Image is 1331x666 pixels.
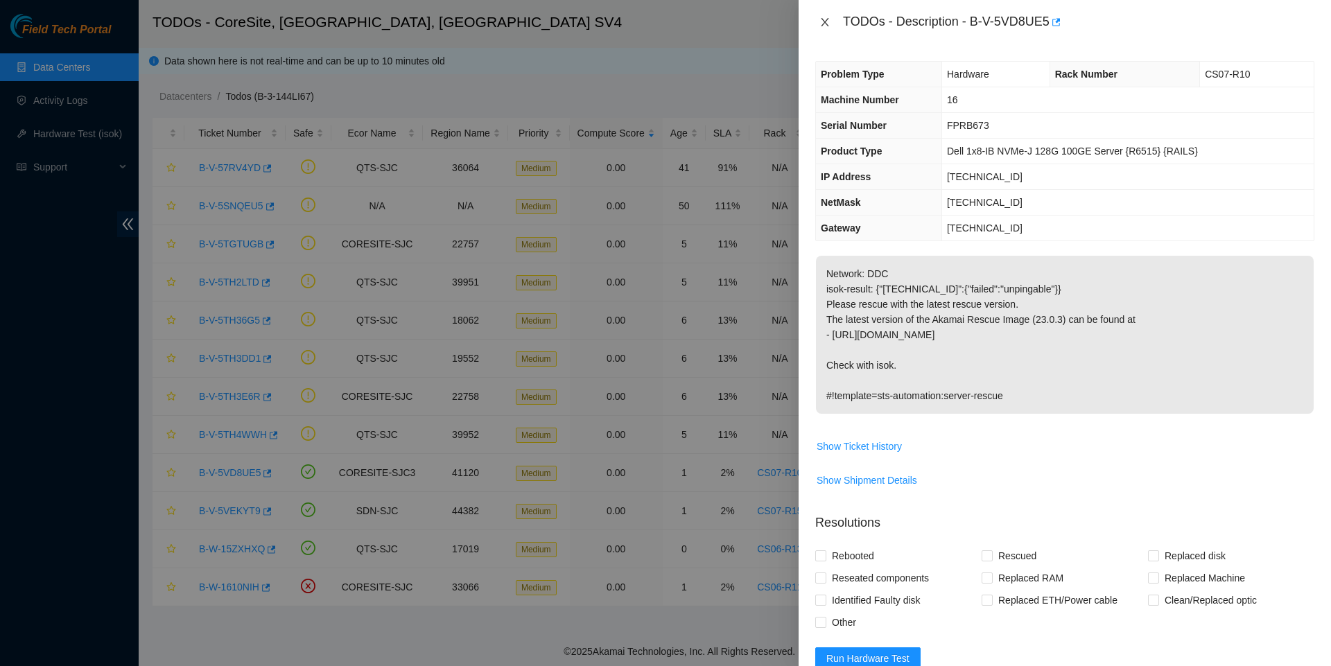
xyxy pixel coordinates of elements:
span: [TECHNICAL_ID] [947,222,1023,234]
span: [TECHNICAL_ID] [947,197,1023,208]
span: NetMask [821,197,861,208]
span: Replaced disk [1159,545,1231,567]
span: Show Ticket History [817,439,902,454]
span: [TECHNICAL_ID] [947,171,1023,182]
button: Show Shipment Details [816,469,918,491]
span: Show Shipment Details [817,473,917,488]
span: Clean/Replaced optic [1159,589,1262,611]
span: Replaced ETH/Power cable [993,589,1123,611]
div: TODOs - Description - B-V-5VD8UE5 [843,11,1314,33]
span: Product Type [821,146,882,157]
button: Close [815,16,835,29]
span: CS07-R10 [1205,69,1250,80]
span: Replaced RAM [993,567,1069,589]
span: Serial Number [821,120,887,131]
span: Hardware [947,69,989,80]
span: Rescued [993,545,1042,567]
p: Resolutions [815,502,1314,532]
span: 16 [947,94,958,105]
span: Rebooted [826,545,880,567]
p: Network: DDC isok-result: {"[TECHNICAL_ID]":{"failed":"unpingable"}} Please rescue with the lates... [816,256,1314,414]
span: Problem Type [821,69,885,80]
span: IP Address [821,171,871,182]
span: Reseated components [826,567,934,589]
span: Gateway [821,222,861,234]
span: FPRB673 [947,120,989,131]
span: close [819,17,830,28]
span: Identified Faulty disk [826,589,926,611]
span: Other [826,611,862,633]
span: Rack Number [1055,69,1117,80]
span: Machine Number [821,94,899,105]
span: Run Hardware Test [826,651,910,666]
span: Replaced Machine [1159,567,1251,589]
span: Dell 1x8-IB NVMe-J 128G 100GE Server {R6515} {RAILS} [947,146,1198,157]
button: Show Ticket History [816,435,903,457]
